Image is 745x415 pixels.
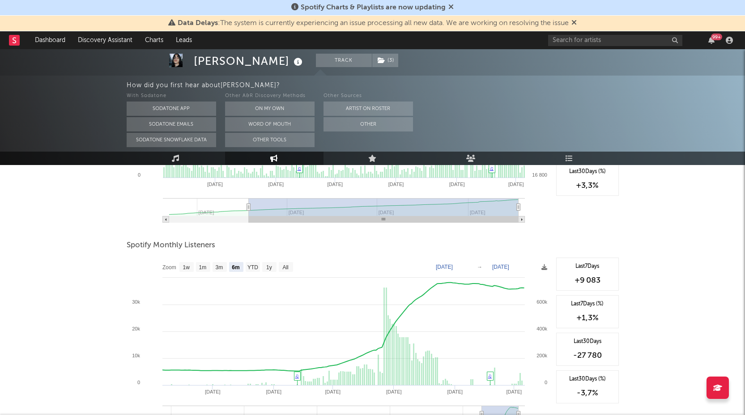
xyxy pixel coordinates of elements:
span: Data Delays [178,20,218,27]
a: ♫ [295,373,299,378]
text: 1w [183,264,190,271]
div: -27 780 [561,350,614,361]
div: -3,7 % [561,388,614,398]
div: 99 + [711,34,722,40]
button: Sodatone App [127,102,216,116]
button: Other Tools [225,133,315,147]
text: 0 [137,172,140,178]
text: [DATE] [492,264,509,270]
text: 1y [266,264,272,271]
input: Search for artists [548,35,682,46]
text: [DATE] [207,182,223,187]
text: 30k [132,299,140,305]
text: [DATE] [436,264,453,270]
text: [DATE] [327,182,343,187]
text: 20k [132,326,140,331]
text: [DATE] [449,182,464,187]
span: Dismiss [448,4,454,11]
text: [DATE] [506,389,522,394]
text: 0 [544,380,547,385]
button: Sodatone Snowflake Data [127,133,216,147]
text: [DATE] [508,182,524,187]
a: Dashboard [29,31,72,49]
div: Last 30 Days (%) [561,168,614,176]
button: Sodatone Emails [127,117,216,131]
a: ♫ [488,373,492,378]
span: Dismiss [571,20,577,27]
span: ( 3 ) [372,54,399,67]
text: 3m [215,264,223,271]
div: With Sodatone [127,91,216,102]
button: Track [316,54,372,67]
text: [DATE] [268,182,284,187]
text: [DATE] [388,182,404,187]
div: Last 7 Days (%) [561,300,614,308]
button: Word Of Mouth [225,117,315,131]
text: 600k [536,299,547,305]
span: : The system is currently experiencing an issue processing all new data. We are working on resolv... [178,20,569,27]
button: Other [324,117,413,131]
div: +9 083 [561,275,614,286]
div: Last 30 Days (%) [561,375,614,383]
span: Spotify Monthly Listeners [127,240,215,251]
text: [DATE] [325,389,341,394]
text: 16 800 [532,172,547,178]
span: Spotify Charts & Playlists are now updating [301,4,446,11]
a: Leads [170,31,198,49]
a: ♫ [298,165,301,171]
text: 6m [232,264,239,271]
text: [DATE] [204,389,220,394]
div: Other A&R Discovery Methods [225,91,315,102]
button: 99+ [708,37,715,44]
text: [DATE] [386,389,401,394]
text: [DATE] [447,389,463,394]
a: Discovery Assistant [72,31,139,49]
text: All [282,264,288,271]
div: [PERSON_NAME] [194,54,305,68]
text: Zoom [162,264,176,271]
text: [DATE] [266,389,281,394]
text: 1m [199,264,206,271]
button: On My Own [225,102,315,116]
a: ♫ [490,165,494,171]
text: 10k [132,353,140,358]
text: → [477,264,482,270]
button: Artist on Roster [324,102,413,116]
a: Charts [139,31,170,49]
text: 200k [536,353,547,358]
div: Other Sources [324,91,413,102]
div: +1,3 % [561,313,614,323]
div: Last 30 Days [561,338,614,346]
div: Last 7 Days [561,263,614,271]
text: YTD [247,264,258,271]
div: +3,3 % [561,180,614,191]
button: (3) [372,54,398,67]
text: 0 [137,380,140,385]
text: 400k [536,326,547,331]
